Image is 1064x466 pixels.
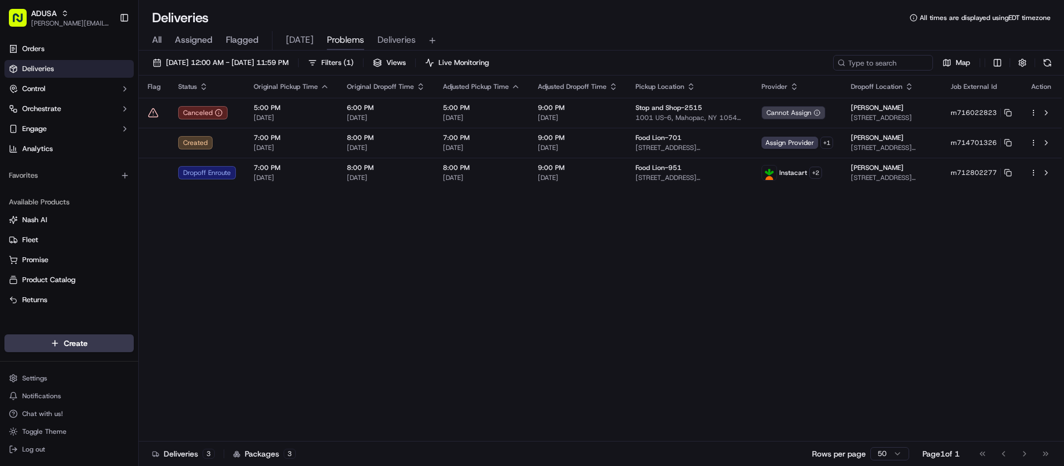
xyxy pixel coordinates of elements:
[9,295,129,305] a: Returns
[22,255,48,265] span: Promise
[922,448,960,459] div: Page 1 of 1
[636,103,702,112] span: Stop and Shop-2515
[4,231,134,249] button: Fleet
[851,82,902,91] span: Dropoff Location
[4,406,134,422] button: Chat with us!
[937,55,975,71] button: Map
[22,64,54,74] span: Deliveries
[779,168,807,177] span: Instacart
[851,173,933,182] span: [STREET_ADDRESS][PERSON_NAME]
[321,58,354,68] span: Filters
[4,140,134,158] a: Analytics
[538,103,618,112] span: 9:00 PM
[4,334,134,352] button: Create
[152,33,162,47] span: All
[254,163,329,172] span: 7:00 PM
[4,271,134,289] button: Product Catalog
[443,173,520,182] span: [DATE]
[851,163,904,172] span: [PERSON_NAME]
[1030,82,1053,91] div: Action
[951,138,997,147] span: m714701326
[203,449,215,459] div: 3
[443,163,520,172] span: 8:00 PM
[443,82,509,91] span: Adjusted Pickup Time
[22,124,47,134] span: Engage
[254,173,329,182] span: [DATE]
[284,449,296,459] div: 3
[4,251,134,269] button: Promise
[762,137,818,149] span: Assign Provider
[386,58,406,68] span: Views
[22,409,63,418] span: Chat with us!
[22,84,46,94] span: Control
[4,80,134,98] button: Control
[420,55,494,71] button: Live Monitoring
[920,13,1051,22] span: All times are displayed using EDT timezone
[254,82,318,91] span: Original Pickup Time
[4,167,134,184] div: Favorites
[951,82,997,91] span: Job External Id
[178,106,228,119] button: Canceled
[344,58,354,68] span: ( 1 )
[152,448,215,459] div: Deliveries
[4,120,134,138] button: Engage
[636,143,744,152] span: [STREET_ADDRESS][PERSON_NAME]
[22,392,61,400] span: Notifications
[4,388,134,404] button: Notifications
[22,144,53,154] span: Analytics
[9,235,129,245] a: Fleet
[327,33,364,47] span: Problems
[951,108,1012,117] button: m716022823
[152,9,209,27] h1: Deliveries
[820,137,833,149] button: +1
[1040,55,1055,71] button: Refresh
[22,427,67,436] span: Toggle Theme
[9,255,129,265] a: Promise
[148,82,160,91] span: Flag
[851,103,904,112] span: [PERSON_NAME]
[443,133,520,142] span: 7:00 PM
[4,370,134,386] button: Settings
[851,133,904,142] span: [PERSON_NAME]
[538,173,618,182] span: [DATE]
[833,55,933,71] input: Type to search
[22,445,45,454] span: Log out
[443,143,520,152] span: [DATE]
[22,215,47,225] span: Nash AI
[254,143,329,152] span: [DATE]
[538,113,618,122] span: [DATE]
[443,113,520,122] span: [DATE]
[22,235,38,245] span: Fleet
[762,106,825,119] button: Cannot Assign
[4,4,115,31] button: ADUSA[PERSON_NAME][EMAIL_ADDRESS][PERSON_NAME][DOMAIN_NAME]
[438,58,489,68] span: Live Monitoring
[956,58,970,68] span: Map
[347,133,425,142] span: 8:00 PM
[4,442,134,457] button: Log out
[4,40,134,58] a: Orders
[4,424,134,439] button: Toggle Theme
[538,82,607,91] span: Adjusted Dropoff Time
[347,82,414,91] span: Original Dropoff Time
[812,448,866,459] p: Rows per page
[233,448,296,459] div: Packages
[175,33,213,47] span: Assigned
[538,143,618,152] span: [DATE]
[64,338,88,349] span: Create
[636,82,684,91] span: Pickup Location
[254,133,329,142] span: 7:00 PM
[4,211,134,229] button: Nash AI
[762,166,776,180] img: profile_instacart_ahold_partner.png
[809,167,822,179] button: +2
[851,143,933,152] span: [STREET_ADDRESS][PERSON_NAME]
[31,8,57,19] button: ADUSA
[178,82,197,91] span: Status
[368,55,411,71] button: Views
[538,133,618,142] span: 9:00 PM
[254,103,329,112] span: 5:00 PM
[31,19,110,28] button: [PERSON_NAME][EMAIL_ADDRESS][PERSON_NAME][DOMAIN_NAME]
[4,193,134,211] div: Available Products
